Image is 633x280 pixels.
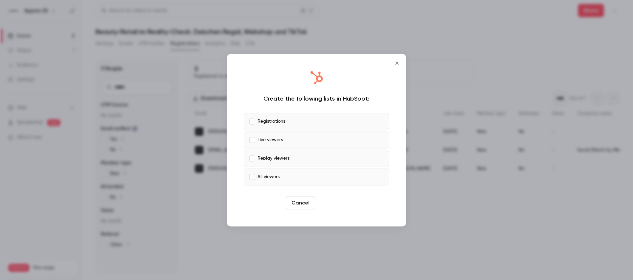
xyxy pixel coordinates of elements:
[318,196,347,209] button: Create
[257,118,285,125] p: Registrations
[257,137,283,143] p: Live viewers
[244,94,389,102] div: Create the following lists in HubSpot:
[286,196,315,209] button: Cancel
[390,56,404,70] button: Close
[257,173,280,180] p: All viewers
[257,155,289,162] p: Replay viewers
